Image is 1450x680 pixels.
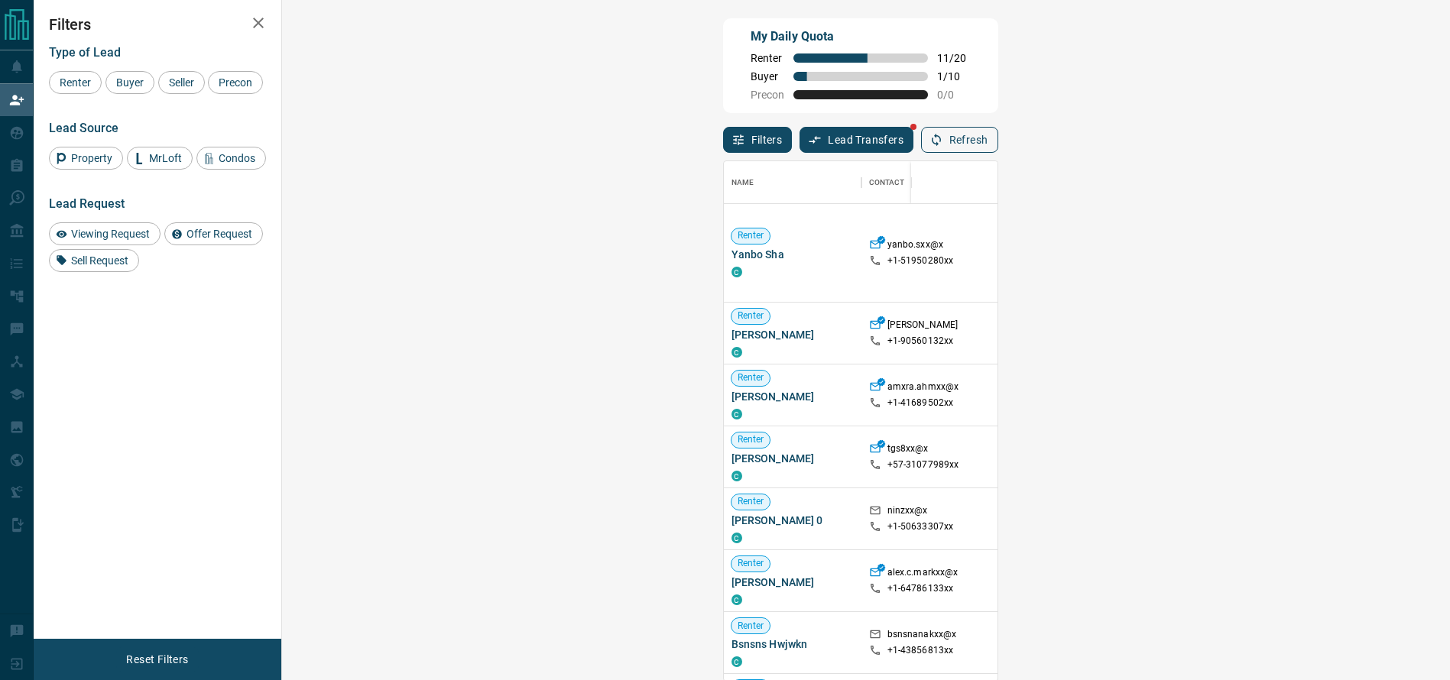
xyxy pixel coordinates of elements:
[54,76,96,89] span: Renter
[887,520,954,533] p: +1- 50633307xx
[731,433,770,446] span: Renter
[887,397,954,410] p: +1- 41689502xx
[887,254,954,267] p: +1- 51950280xx
[208,71,263,94] div: Precon
[731,471,742,481] div: condos.ca
[164,222,263,245] div: Offer Request
[158,71,205,94] div: Seller
[731,409,742,419] div: condos.ca
[49,249,139,272] div: Sell Request
[49,222,161,245] div: Viewing Request
[731,513,854,528] span: [PERSON_NAME] 0
[731,267,742,277] div: condos.ca
[49,121,118,135] span: Lead Source
[181,228,258,240] span: Offer Request
[887,628,957,644] p: bsnsnanakxx@x
[751,70,784,83] span: Buyer
[66,254,134,267] span: Sell Request
[731,533,742,543] div: condos.ca
[213,76,258,89] span: Precon
[887,319,959,335] p: [PERSON_NAME]
[731,371,770,384] span: Renter
[887,582,954,595] p: +1- 64786133xx
[751,89,784,101] span: Precon
[731,309,770,322] span: Renter
[723,127,793,153] button: Filters
[887,644,954,657] p: +1- 43856813xx
[731,389,854,404] span: [PERSON_NAME]
[887,335,954,348] p: +1- 90560132xx
[49,45,121,60] span: Type of Lead
[731,247,854,262] span: Yanbo Sha
[751,28,971,46] p: My Daily Quota
[887,238,943,254] p: yanbo.sxx@x
[127,147,193,170] div: MrLoft
[731,557,770,570] span: Renter
[887,380,959,397] p: amxra.ahmxx@x
[213,152,261,164] span: Condos
[731,229,770,242] span: Renter
[49,71,102,94] div: Renter
[937,70,971,83] span: 1 / 10
[887,504,928,520] p: ninzxx@x
[66,152,118,164] span: Property
[731,451,854,466] span: [PERSON_NAME]
[111,76,149,89] span: Buyer
[196,147,266,170] div: Condos
[731,161,754,204] div: Name
[800,127,913,153] button: Lead Transfers
[869,161,905,204] div: Contact
[164,76,199,89] span: Seller
[887,442,929,458] p: tgs8xx@x
[49,147,123,170] div: Property
[731,575,854,590] span: [PERSON_NAME]
[731,594,742,605] div: condos.ca
[731,620,770,633] span: Renter
[116,646,198,672] button: Reset Filters
[731,495,770,508] span: Renter
[731,327,854,342] span: [PERSON_NAME]
[105,71,154,94] div: Buyer
[49,196,125,211] span: Lead Request
[751,52,784,64] span: Renter
[887,566,959,582] p: alex.c.markxx@x
[921,127,998,153] button: Refresh
[731,656,742,667] div: condos.ca
[937,89,971,101] span: 0 / 0
[887,458,959,471] p: +57- 31077989xx
[66,228,155,240] span: Viewing Request
[731,347,742,358] div: condos.ca
[937,52,971,64] span: 11 / 20
[731,636,854,652] span: Bsnsns Hwjwkn
[144,152,187,164] span: MrLoft
[724,161,861,204] div: Name
[49,15,266,34] h2: Filters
